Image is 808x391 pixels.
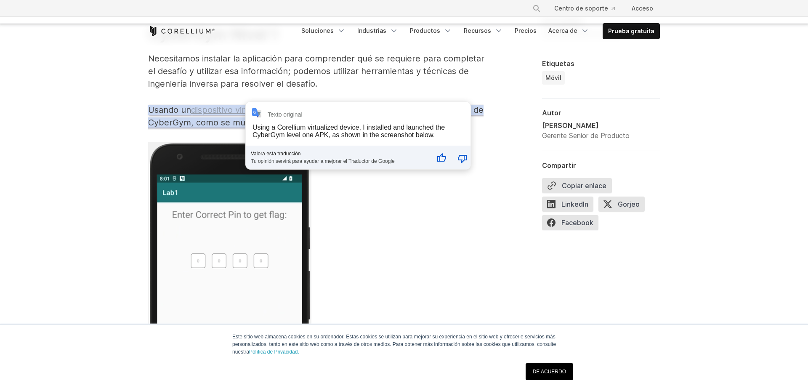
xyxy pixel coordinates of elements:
[542,178,612,193] button: Copiar enlace
[357,27,386,34] font: Industrias
[191,105,281,115] a: dispositivo virtualizado
[561,218,593,227] font: Facebook
[545,74,561,81] font: Móvil
[542,131,630,140] font: Gerente Senior de Producto
[148,53,484,89] font: Necesitamos instalar la aplicación para comprender qué se requiere para completar el desafío y ut...
[542,59,574,68] font: Etiquetas
[249,349,299,355] a: Política de Privacidad.
[598,197,650,215] a: Gorjeo
[542,197,598,215] a: LinkedIn
[608,27,654,35] font: Prueba gratuita
[515,27,537,34] font: Precios
[618,200,640,208] font: Gorjeo
[542,71,565,85] a: Móvil
[526,363,573,380] a: DE ACUERDO
[542,161,576,170] font: Compartir
[561,200,588,208] font: LinkedIn
[301,27,334,34] font: Soluciones
[542,215,603,234] a: Facebook
[251,157,424,164] div: Tu opinión servirá para ayudar a mejorar el Traductor de Google
[251,151,424,157] div: Valora esta traducción
[533,369,566,375] font: DE ACUERDO
[148,26,215,36] a: Página de inicio de Corellium
[426,148,447,168] button: Buena traducción
[447,148,468,168] button: Mala traducción
[548,27,577,34] font: Acerca de
[268,111,303,118] div: Texto original
[252,124,445,138] div: Using a Corellium virtualized device, I installed and launched the CyberGym level one APK, as sho...
[410,27,440,34] font: Productos
[148,105,484,128] font: Corellium , instalé y ejecuté el APK de nivel uno de CyberGym, como se muestra en la captura de p...
[542,109,561,117] font: Autor
[232,334,556,355] font: Este sitio web almacena cookies en su ordenador. Estas cookies se utilizan para mejorar su experi...
[464,27,491,34] font: Recursos
[296,23,660,39] div: Menú de navegación
[542,121,599,130] font: [PERSON_NAME]
[148,105,191,115] font: Usando un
